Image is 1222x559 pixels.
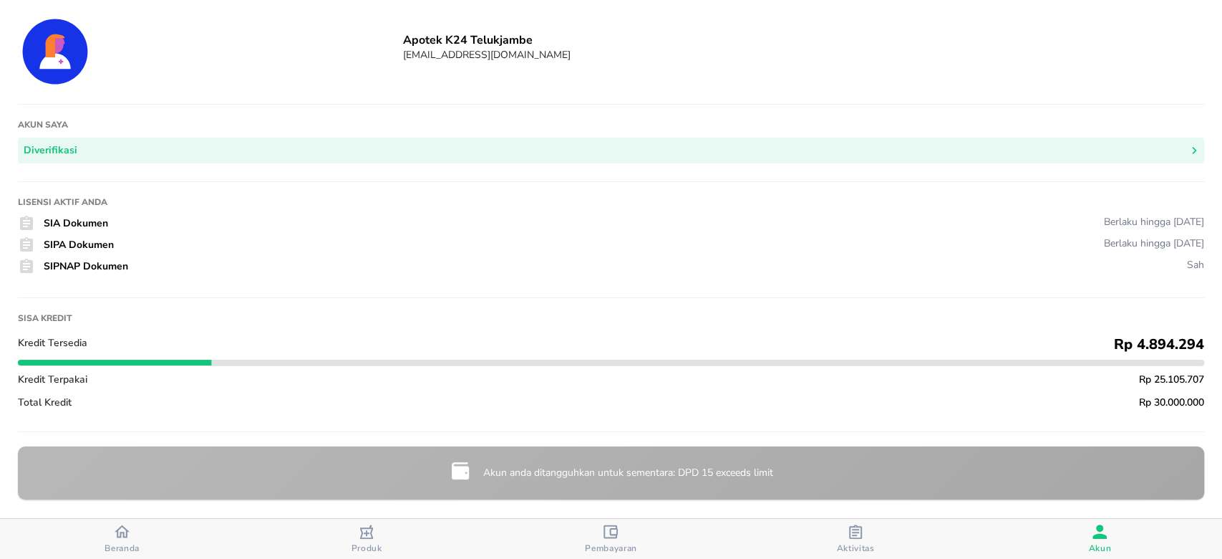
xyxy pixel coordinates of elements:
[585,543,637,554] span: Pembayaran
[18,336,87,350] span: Kredit Tersedia
[1104,215,1204,229] div: Berlaku hingga [DATE]
[449,459,472,482] img: credit-limit-upgrade-request-icon
[489,519,733,559] button: Pembayaran
[105,543,140,554] span: Beranda
[483,466,773,480] p: Akun anda ditangguhkan untuk sementara: DPD 15 exceeds limit
[18,373,87,386] span: Kredit Terpakai
[403,32,1204,48] h6: Apotek K24 Telukjambe
[44,216,108,230] span: SIA Dokumen
[1139,373,1204,386] span: Rp 25.105.707
[978,519,1222,559] button: Akun
[403,48,1204,62] h6: [EMAIL_ADDRESS][DOMAIN_NAME]
[44,259,128,273] span: SIPNAP Dokumen
[1187,258,1204,272] div: Sah
[18,138,1204,164] button: Diverifikasi
[18,14,92,89] img: Account Details
[244,519,488,559] button: Produk
[18,312,1204,324] h1: Sisa kredit
[1088,543,1111,554] span: Akun
[18,396,72,409] span: Total Kredit
[1139,396,1204,409] span: Rp 30.000.000
[1104,236,1204,250] div: Berlaku hingga [DATE]
[44,238,114,252] span: SIPA Dokumen
[18,196,1204,208] h1: Lisensi Aktif Anda
[24,142,77,160] div: Diverifikasi
[733,519,977,559] button: Aktivitas
[836,543,874,554] span: Aktivitas
[351,543,382,554] span: Produk
[1114,335,1204,354] span: Rp 4.894.294
[18,119,1204,130] h1: Akun saya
